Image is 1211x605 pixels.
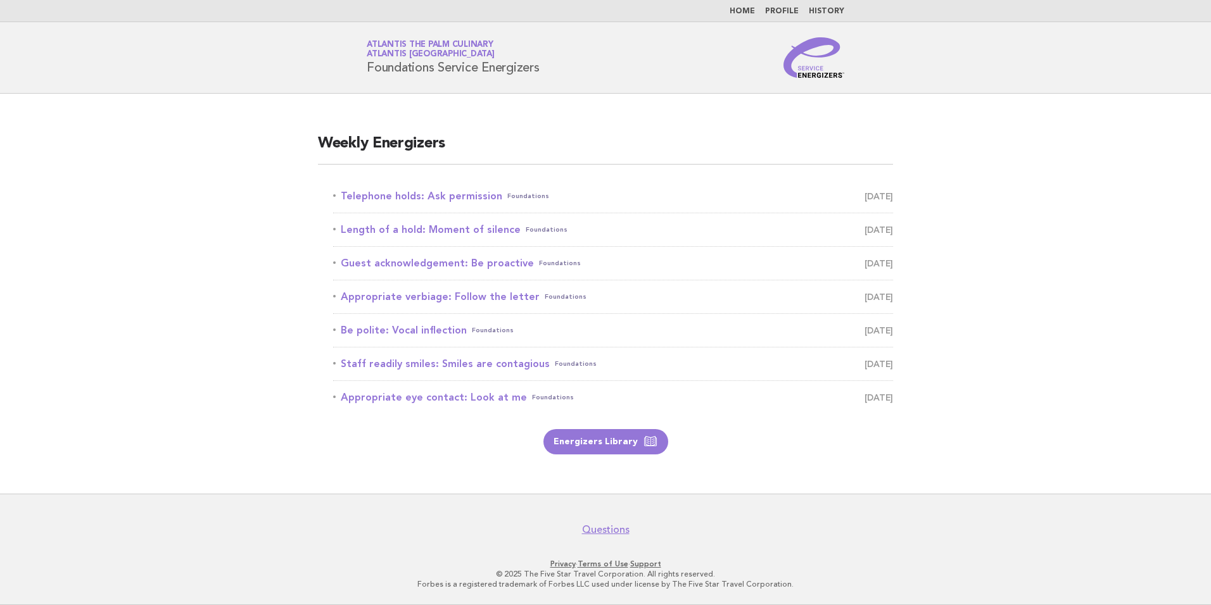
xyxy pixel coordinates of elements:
[582,523,630,536] a: Questions
[865,187,893,205] span: [DATE]
[539,254,581,272] span: Foundations
[333,288,893,306] a: Appropriate verbiage: Follow the letterFoundations [DATE]
[367,41,495,58] a: Atlantis The Palm CulinaryAtlantis [GEOGRAPHIC_DATA]
[333,221,893,239] a: Length of a hold: Moment of silenceFoundations [DATE]
[218,579,993,589] p: Forbes is a registered trademark of Forbes LLC used under license by The Five Star Travel Corpora...
[783,37,844,78] img: Service Energizers
[367,41,540,74] h1: Foundations Service Energizers
[526,221,567,239] span: Foundations
[550,559,576,568] a: Privacy
[318,134,893,165] h2: Weekly Energizers
[555,355,597,373] span: Foundations
[765,8,799,15] a: Profile
[218,559,993,569] p: · ·
[218,569,993,579] p: © 2025 The Five Star Travel Corporation. All rights reserved.
[367,51,495,59] span: Atlantis [GEOGRAPHIC_DATA]
[865,221,893,239] span: [DATE]
[730,8,755,15] a: Home
[543,429,668,454] a: Energizers Library
[507,187,549,205] span: Foundations
[472,321,514,339] span: Foundations
[333,321,893,339] a: Be polite: Vocal inflectionFoundations [DATE]
[333,389,893,406] a: Appropriate eye contact: Look at meFoundations [DATE]
[333,254,893,272] a: Guest acknowledgement: Be proactiveFoundations [DATE]
[333,187,893,205] a: Telephone holds: Ask permissionFoundations [DATE]
[865,321,893,339] span: [DATE]
[865,389,893,406] span: [DATE]
[809,8,844,15] a: History
[333,355,893,373] a: Staff readily smiles: Smiles are contagiousFoundations [DATE]
[865,288,893,306] span: [DATE]
[578,559,628,568] a: Terms of Use
[865,355,893,373] span: [DATE]
[545,288,586,306] span: Foundations
[865,254,893,272] span: [DATE]
[630,559,661,568] a: Support
[532,389,574,406] span: Foundations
